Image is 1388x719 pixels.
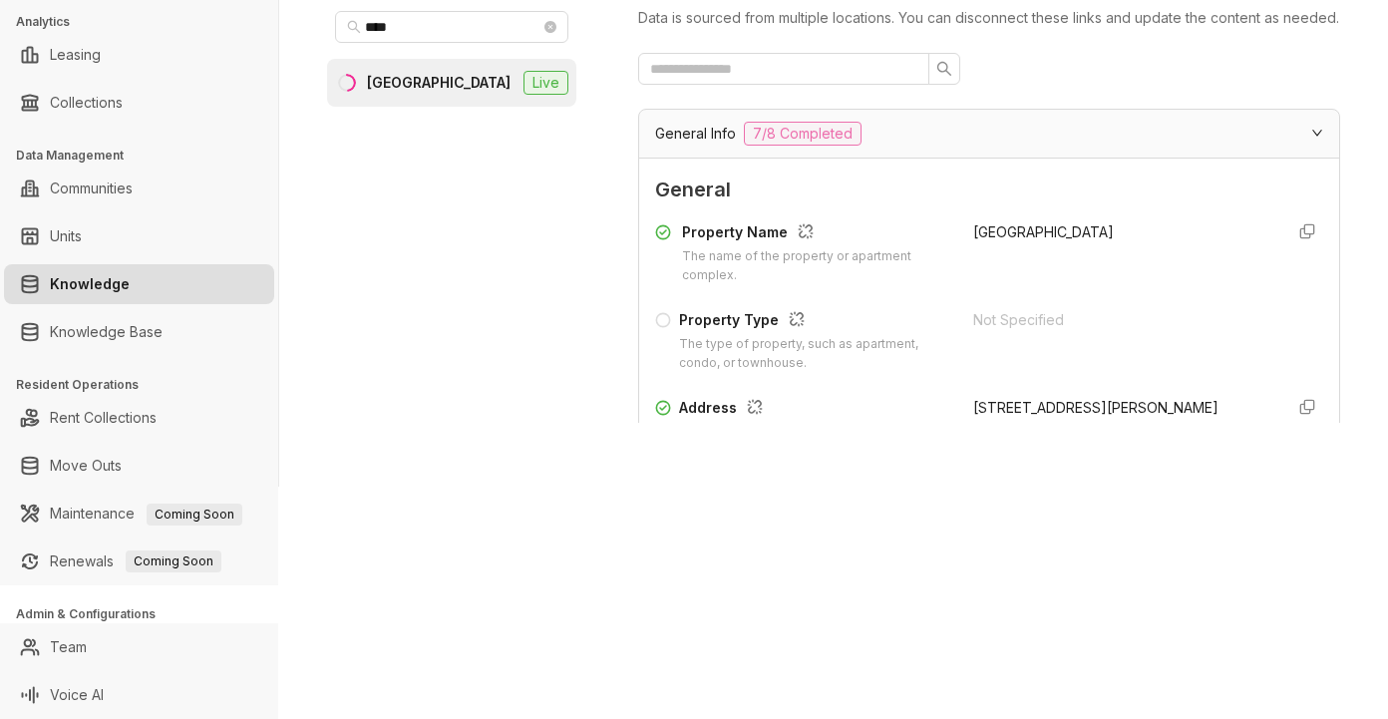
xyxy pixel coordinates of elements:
[1311,127,1323,139] span: expanded
[50,446,122,486] a: Move Outs
[679,309,949,335] div: Property Type
[50,264,130,304] a: Knowledge
[639,110,1339,158] div: General Info7/8 Completed
[4,398,274,438] li: Rent Collections
[50,35,101,75] a: Leasing
[16,147,278,165] h3: Data Management
[50,627,87,667] a: Team
[4,264,274,304] li: Knowledge
[4,675,274,715] li: Voice AI
[4,494,274,534] li: Maintenance
[50,541,221,581] a: RenewalsComing Soon
[4,83,274,123] li: Collections
[4,312,274,352] li: Knowledge Base
[50,83,123,123] a: Collections
[347,20,361,34] span: search
[4,446,274,486] li: Move Outs
[544,21,556,33] span: close-circle
[50,169,133,208] a: Communities
[16,13,278,31] h3: Analytics
[367,72,511,94] div: [GEOGRAPHIC_DATA]
[50,398,157,438] a: Rent Collections
[50,312,163,352] a: Knowledge Base
[50,216,82,256] a: Units
[679,397,949,423] div: Address
[679,335,949,373] div: The type of property, such as apartment, condo, or townhouse.
[4,35,274,75] li: Leasing
[655,175,1323,205] span: General
[4,169,274,208] li: Communities
[682,221,949,247] div: Property Name
[4,216,274,256] li: Units
[4,541,274,581] li: Renewals
[744,122,862,146] span: 7/8 Completed
[147,504,242,526] span: Coming Soon
[638,7,1340,29] div: Data is sourced from multiple locations. You can disconnect these links and update the content as...
[682,247,949,285] div: The name of the property or apartment complex.
[679,423,949,461] div: The physical address of the property, including city, state, and postal code.
[50,675,104,715] a: Voice AI
[523,71,568,95] span: Live
[16,605,278,623] h3: Admin & Configurations
[4,627,274,667] li: Team
[973,309,1267,331] div: Not Specified
[973,397,1267,419] div: [STREET_ADDRESS][PERSON_NAME]
[973,223,1114,240] span: [GEOGRAPHIC_DATA]
[16,376,278,394] h3: Resident Operations
[655,123,736,145] span: General Info
[936,61,952,77] span: search
[126,550,221,572] span: Coming Soon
